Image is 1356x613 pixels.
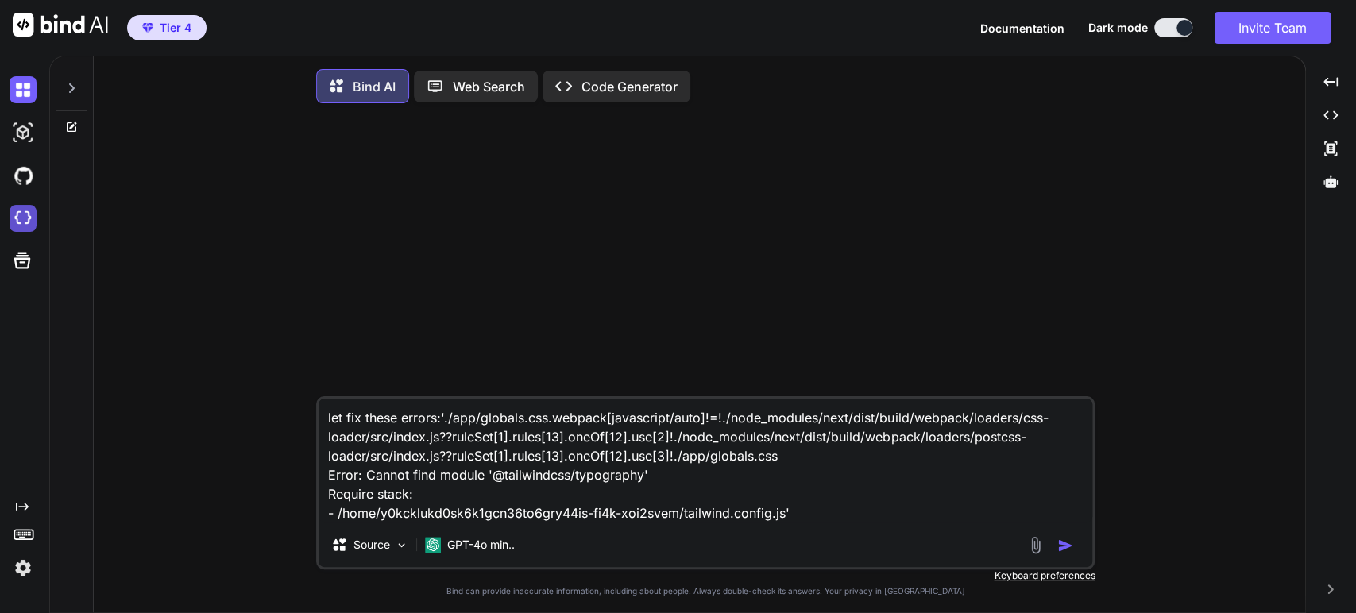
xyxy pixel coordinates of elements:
img: GPT-4o mini [425,537,441,553]
p: GPT-4o min.. [447,537,515,553]
p: Bind AI [353,77,396,96]
img: darkAi-studio [10,119,37,146]
button: premiumTier 4 [127,15,207,40]
img: darkChat [10,76,37,103]
p: Keyboard preferences [316,569,1095,582]
button: Documentation [980,20,1064,37]
img: icon [1057,538,1073,553]
p: Bind can provide inaccurate information, including about people. Always double-check its answers.... [316,585,1095,597]
img: Pick Models [395,538,408,552]
p: Code Generator [581,77,678,96]
textarea: let fix these errors:'./app/globals.css.webpack[javascript/auto]!=!./node_modules/next/dist/build... [319,399,1092,522]
p: Source [353,537,390,553]
span: Dark mode [1088,20,1148,36]
button: Invite Team [1215,12,1331,44]
img: cloudideIcon [10,205,37,232]
img: premium [142,23,153,33]
img: attachment [1026,536,1045,554]
img: Bind AI [13,13,108,37]
span: Tier 4 [160,20,191,36]
img: settings [10,554,37,581]
img: githubDark [10,162,37,189]
span: Documentation [980,21,1064,35]
p: Web Search [453,77,525,96]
